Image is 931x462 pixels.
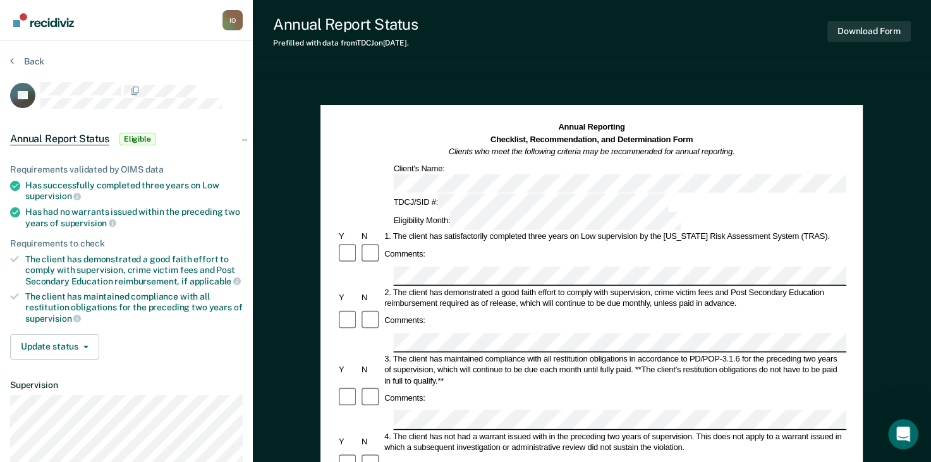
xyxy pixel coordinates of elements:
[383,231,847,242] div: 1. The client has satisfactorily completed three years on Low supervision by the [US_STATE] Risk ...
[360,364,382,375] div: N
[383,248,427,259] div: Comments:
[25,254,243,286] div: The client has demonstrated a good faith effort to comply with supervision, crime victim fees and...
[337,231,360,242] div: Y
[383,430,847,453] div: 4. The client has not had a warrant issued with in the preceding two years of supervision. This d...
[190,276,241,286] span: applicable
[10,164,243,175] div: Requirements validated by OIMS data
[25,180,243,202] div: Has successfully completed three years on Low
[559,123,625,131] strong: Annual Reporting
[337,292,360,303] div: Y
[13,13,74,27] img: Recidiviz
[383,353,847,386] div: 3. The client has maintained compliance with all restitution obligations in accordance to PD/POP-...
[383,315,427,326] div: Comments:
[25,313,81,324] span: supervision
[337,436,360,447] div: Y
[10,56,44,67] button: Back
[25,191,81,201] span: supervision
[10,238,243,249] div: Requirements to check
[449,147,735,156] em: Clients who meet the following criteria may be recommended for annual reporting.
[360,292,382,303] div: N
[888,419,918,449] iframe: Intercom live chat
[827,21,911,42] button: Download Form
[383,392,427,403] div: Comments:
[360,436,382,447] div: N
[360,231,382,242] div: N
[119,133,155,145] span: Eligible
[61,218,116,228] span: supervision
[25,207,243,228] div: Has had no warrants issued within the preceding two years of
[273,39,418,47] div: Prefilled with data from TDCJ on [DATE] .
[25,291,243,324] div: The client has maintained compliance with all restitution obligations for the preceding two years of
[490,135,693,143] strong: Checklist, Recommendation, and Determination Form
[10,133,109,145] span: Annual Report Status
[10,380,243,391] dt: Supervision
[392,212,683,230] div: Eligibility Month:
[392,193,671,212] div: TDCJ/SID #:
[273,15,418,33] div: Annual Report Status
[222,10,243,30] button: Profile dropdown button
[222,10,243,30] div: I O
[10,334,99,360] button: Update status
[383,287,847,309] div: 2. The client has demonstrated a good faith effort to comply with supervision, crime victim fees ...
[337,364,360,375] div: Y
